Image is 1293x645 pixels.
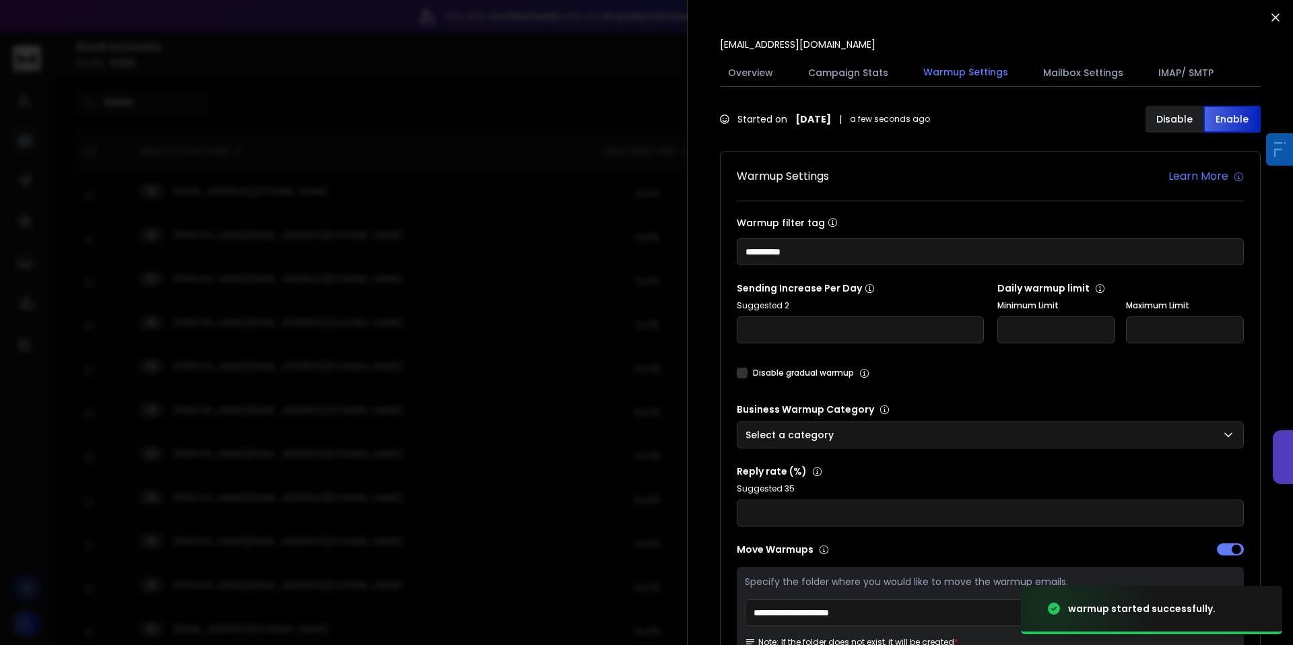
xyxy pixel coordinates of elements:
[737,465,1244,478] p: Reply rate (%)
[1146,106,1203,133] button: Disable
[839,112,842,126] span: |
[720,58,781,88] button: Overview
[745,575,1236,588] p: Specify the folder where you would like to move the warmup emails.
[737,217,1244,228] label: Warmup filter tag
[1068,602,1216,615] div: warmup started successfully.
[745,428,839,442] p: Select a category
[720,38,875,51] p: [EMAIL_ADDRESS][DOMAIN_NAME]
[1203,106,1261,133] button: Enable
[1168,168,1244,184] a: Learn More
[753,368,854,378] label: Disable gradual warmup
[1150,58,1222,88] button: IMAP/ SMTP
[1146,106,1261,133] button: DisableEnable
[737,483,1244,494] p: Suggested 35
[795,112,831,126] strong: [DATE]
[1126,300,1244,311] label: Maximum Limit
[737,168,829,184] h1: Warmup Settings
[915,57,1016,88] button: Warmup Settings
[720,112,930,126] div: Started on
[737,403,1244,416] p: Business Warmup Category
[997,300,1115,311] label: Minimum Limit
[850,114,930,125] span: a few seconds ago
[737,281,984,295] p: Sending Increase Per Day
[800,58,896,88] button: Campaign Stats
[737,543,987,556] p: Move Warmups
[1035,58,1131,88] button: Mailbox Settings
[737,300,984,311] p: Suggested 2
[997,281,1245,295] p: Daily warmup limit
